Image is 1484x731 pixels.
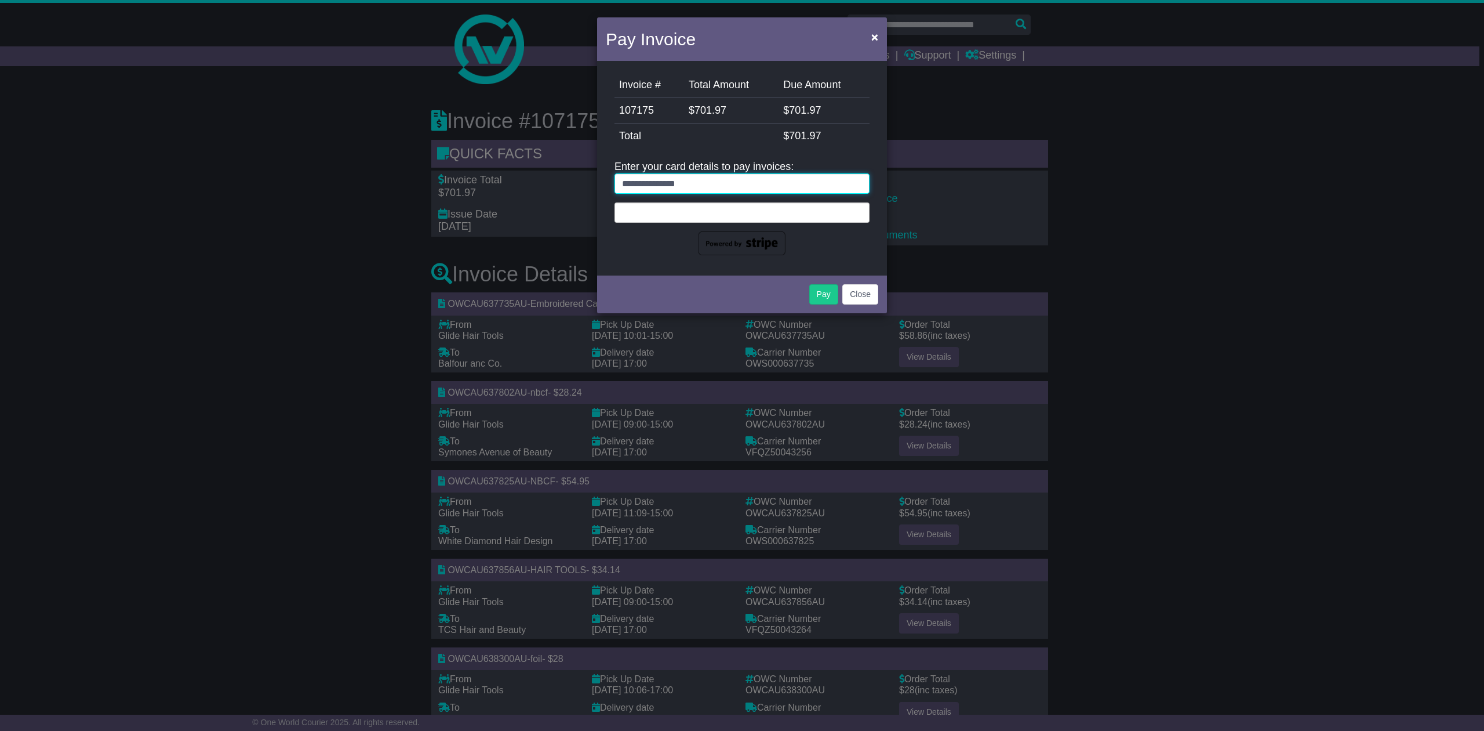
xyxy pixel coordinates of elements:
[684,98,779,124] td: $
[809,284,838,305] button: Pay
[614,98,684,124] td: 107175
[614,73,684,98] td: Invoice #
[865,25,884,49] button: Close
[779,73,870,98] td: Due Amount
[871,30,878,44] span: ×
[699,231,785,256] img: powered-by-stripe.png
[684,73,779,98] td: Total Amount
[606,26,696,52] h4: Pay Invoice
[622,207,862,216] iframe: Secure card payment input frame
[614,161,870,255] div: Enter your card details to pay invoices:
[779,124,870,149] td: $
[842,284,878,305] button: Close
[789,104,821,116] span: 701.97
[694,104,726,116] span: 701.97
[779,98,870,124] td: $
[614,124,779,149] td: Total
[789,130,821,142] span: 701.97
